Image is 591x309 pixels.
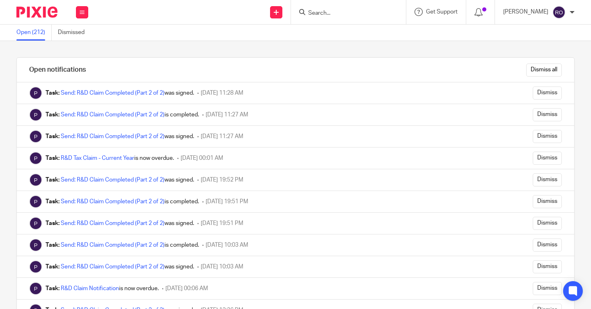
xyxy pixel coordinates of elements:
[46,284,159,293] div: is now overdue.
[46,111,199,119] div: is completed.
[552,6,566,19] img: svg%3E
[46,177,60,183] b: Task:
[29,86,42,100] img: Pixie
[46,241,199,249] div: is completed.
[46,132,194,141] div: was signed.
[206,199,248,204] span: [DATE] 19:51 PM
[46,154,174,162] div: is now overdue.
[307,10,381,17] input: Search
[61,199,165,204] a: Send: R&D Claim Completed (Part 2 of 2)
[533,86,562,100] input: Dismiss
[201,220,243,226] span: [DATE] 19:51 PM
[29,195,42,208] img: Pixie
[29,152,42,165] img: Pixie
[533,152,562,165] input: Dismiss
[29,108,42,121] img: Pixie
[46,263,194,271] div: was signed.
[29,130,42,143] img: Pixie
[533,282,562,295] input: Dismiss
[61,134,165,139] a: Send: R&D Claim Completed (Part 2 of 2)
[61,242,165,248] a: Send: R&D Claim Completed (Part 2 of 2)
[61,220,165,226] a: Send: R&D Claim Completed (Part 2 of 2)
[165,286,208,291] span: [DATE] 00:06 AM
[61,90,165,96] a: Send: R&D Claim Completed (Part 2 of 2)
[533,195,562,208] input: Dismiss
[58,25,91,41] a: Dismissed
[201,264,243,270] span: [DATE] 10:03 AM
[46,219,194,227] div: was signed.
[181,155,223,161] span: [DATE] 00:01 AM
[206,112,248,118] span: [DATE] 11:27 AM
[46,176,194,184] div: was signed.
[46,89,194,97] div: was signed.
[533,108,562,121] input: Dismiss
[61,177,165,183] a: Send: R&D Claim Completed (Part 2 of 2)
[29,260,42,273] img: Pixie
[61,264,165,270] a: Send: R&D Claim Completed (Part 2 of 2)
[533,173,562,186] input: Dismiss
[533,130,562,143] input: Dismiss
[46,286,60,291] b: Task:
[16,7,57,18] img: Pixie
[29,282,42,295] img: Pixie
[426,9,458,15] span: Get Support
[61,286,119,291] a: R&D Claim Notification
[29,173,42,186] img: Pixie
[16,25,52,41] a: Open (212)
[46,134,60,139] b: Task:
[46,242,60,248] b: Task:
[61,112,165,118] a: Send: R&D Claim Completed (Part 2 of 2)
[46,199,60,204] b: Task:
[29,239,42,252] img: Pixie
[503,8,548,16] p: [PERSON_NAME]
[201,134,243,139] span: [DATE] 11:27 AM
[46,220,60,226] b: Task:
[61,155,134,161] a: R&D Tax Claim - Current Year
[526,64,562,77] input: Dismiss all
[533,260,562,273] input: Dismiss
[46,155,60,161] b: Task:
[201,90,243,96] span: [DATE] 11:28 AM
[46,112,60,118] b: Task:
[29,217,42,230] img: Pixie
[46,264,60,270] b: Task:
[533,239,562,252] input: Dismiss
[46,90,60,96] b: Task:
[206,242,248,248] span: [DATE] 10:03 AM
[533,217,562,230] input: Dismiss
[46,198,199,206] div: is completed.
[29,66,86,74] h1: Open notifications
[201,177,243,183] span: [DATE] 19:52 PM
